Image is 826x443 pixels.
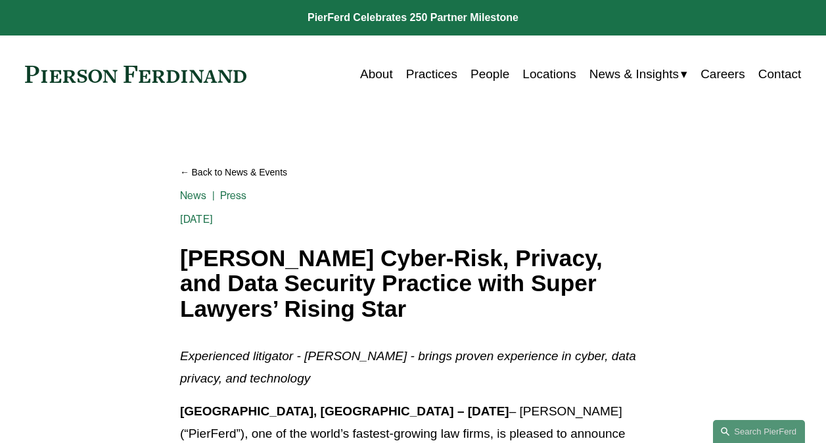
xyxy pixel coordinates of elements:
[180,161,646,183] a: Back to News & Events
[713,420,805,443] a: Search this site
[589,63,679,85] span: News & Insights
[360,62,393,87] a: About
[700,62,745,87] a: Careers
[406,62,457,87] a: Practices
[180,246,646,322] h1: [PERSON_NAME] Cyber-Risk, Privacy, and Data Security Practice with Super Lawyers’ Rising Star
[180,404,509,418] strong: [GEOGRAPHIC_DATA], [GEOGRAPHIC_DATA] – [DATE]
[470,62,509,87] a: People
[180,189,207,202] a: News
[180,213,213,225] span: [DATE]
[589,62,687,87] a: folder dropdown
[180,349,639,385] em: Experienced litigator - [PERSON_NAME] - brings proven experience in cyber, data privacy, and tech...
[220,189,247,202] a: Press
[758,62,801,87] a: Contact
[522,62,576,87] a: Locations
